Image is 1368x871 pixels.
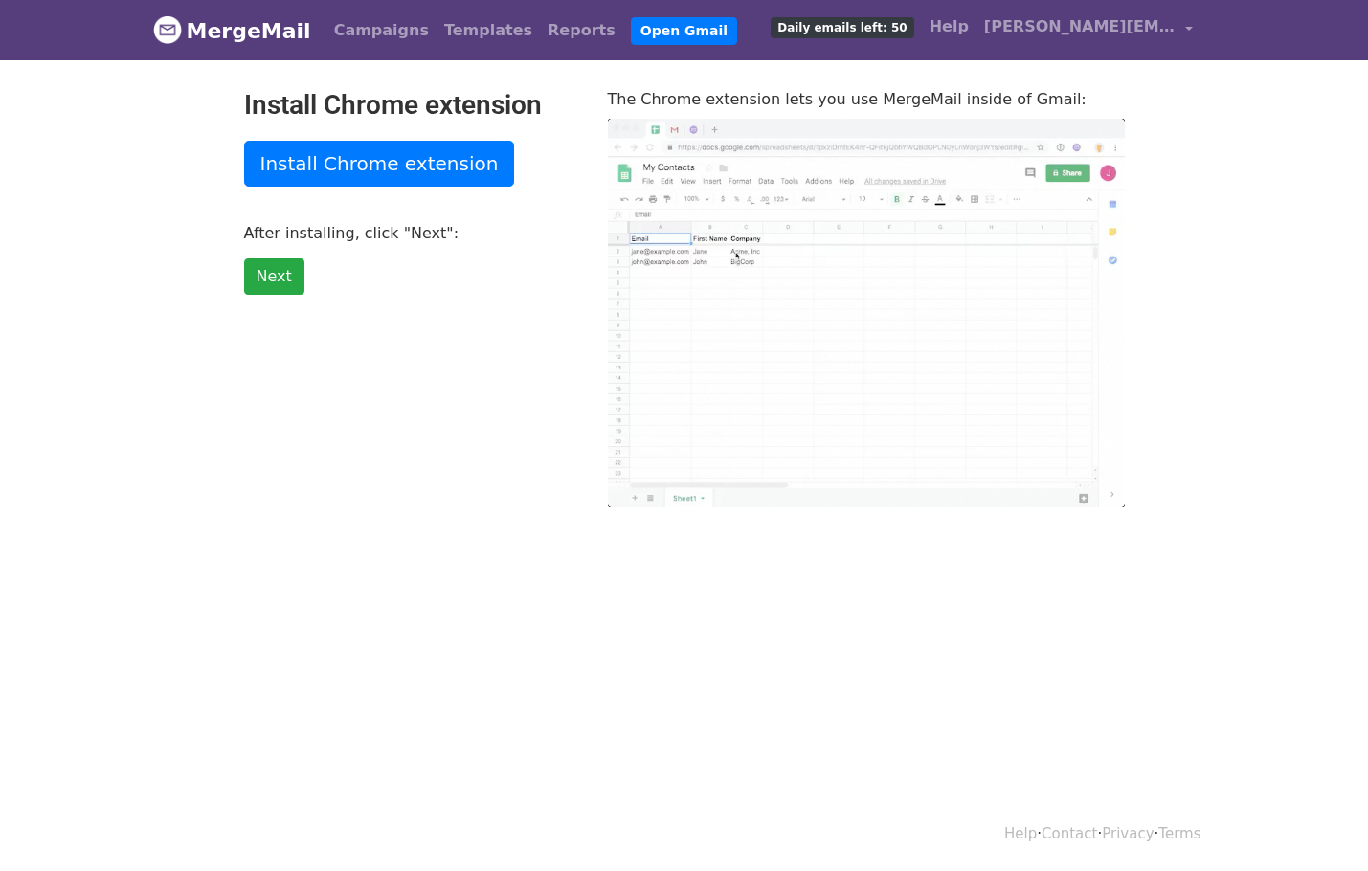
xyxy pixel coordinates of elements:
span: [PERSON_NAME][EMAIL_ADDRESS][PERSON_NAME][DOMAIN_NAME] [984,15,1176,38]
a: Help [1004,825,1037,842]
span: Daily emails left: 50 [771,17,913,38]
a: Open Gmail [631,17,737,45]
p: The Chrome extension lets you use MergeMail inside of Gmail: [608,89,1125,109]
p: After installing, click "Next": [244,223,579,243]
a: MergeMail [153,11,311,51]
a: Daily emails left: 50 [763,8,921,46]
a: [PERSON_NAME][EMAIL_ADDRESS][PERSON_NAME][DOMAIN_NAME] [976,8,1200,53]
a: Privacy [1102,825,1154,842]
a: Terms [1158,825,1200,842]
h2: Install Chrome extension [244,89,579,122]
iframe: Chat Widget [1272,779,1368,871]
a: Templates [437,11,540,50]
a: Next [244,258,304,295]
a: Contact [1042,825,1097,842]
a: Install Chrome extension [244,141,515,187]
a: Help [922,8,976,46]
a: Campaigns [326,11,437,50]
img: MergeMail logo [153,15,182,44]
a: Reports [540,11,623,50]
